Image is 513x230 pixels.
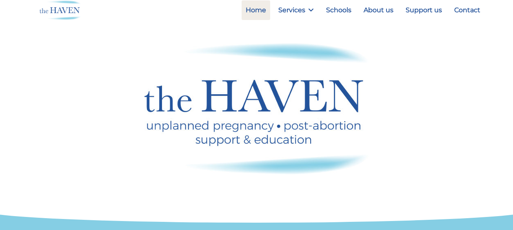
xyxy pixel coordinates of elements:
[450,0,484,20] a: Contact
[274,0,318,20] a: Services
[360,0,398,20] a: About us
[322,0,355,20] a: Schools
[402,0,446,20] a: Support us
[242,0,270,20] a: Home
[144,43,369,175] img: Haven logo - unplanned pregnancy, post abortion support and education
